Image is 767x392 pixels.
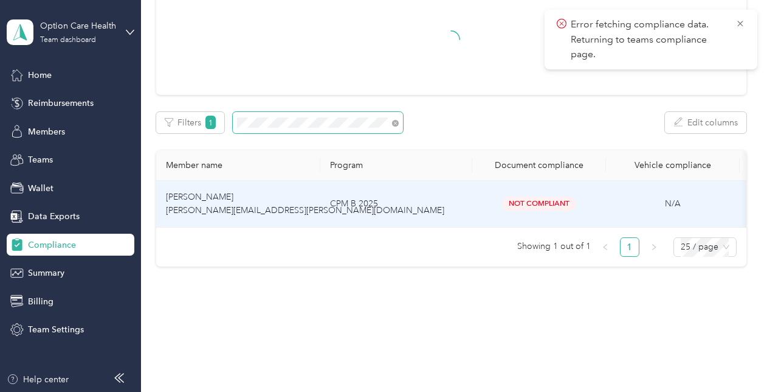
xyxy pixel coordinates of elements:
li: 1 [620,237,639,257]
span: Summary [28,267,64,279]
span: Not Compliant [502,197,576,211]
span: left [602,243,609,251]
button: Edit columns [665,112,746,133]
button: Help center [7,373,69,386]
button: left [596,237,615,257]
button: Filters1 [156,112,225,133]
p: Error fetching compliance data. Returning to teams compliance page. [571,17,726,62]
a: 1 [621,238,639,256]
th: Program [320,150,472,181]
span: N/A [665,198,681,209]
span: Team Settings [28,323,84,336]
div: Option Care Health [40,19,116,32]
span: Reimbursements [28,97,94,110]
span: 1 [205,116,216,129]
span: Compliance [28,239,76,251]
th: Member name [156,150,320,181]
button: right [644,237,664,257]
td: CPM B 2025 [320,181,472,228]
div: Page Size [673,237,737,257]
span: right [650,243,658,251]
div: Document compliance [482,160,596,170]
span: 25 / page [681,238,729,256]
span: Wallet [28,182,53,195]
span: Data Exports [28,210,80,223]
li: Previous Page [596,237,615,257]
span: Members [28,125,65,138]
iframe: Everlance-gr Chat Button Frame [699,324,767,392]
div: Team dashboard [40,37,96,44]
span: [PERSON_NAME] [PERSON_NAME][EMAIL_ADDRESS][PERSON_NAME][DOMAIN_NAME] [166,192,444,215]
span: Billing [28,295,53,308]
span: Teams [28,153,53,166]
span: Showing 1 out of 1 [517,237,591,256]
li: Next Page [644,237,664,257]
div: Vehicle compliance [616,160,730,170]
span: Home [28,69,52,82]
